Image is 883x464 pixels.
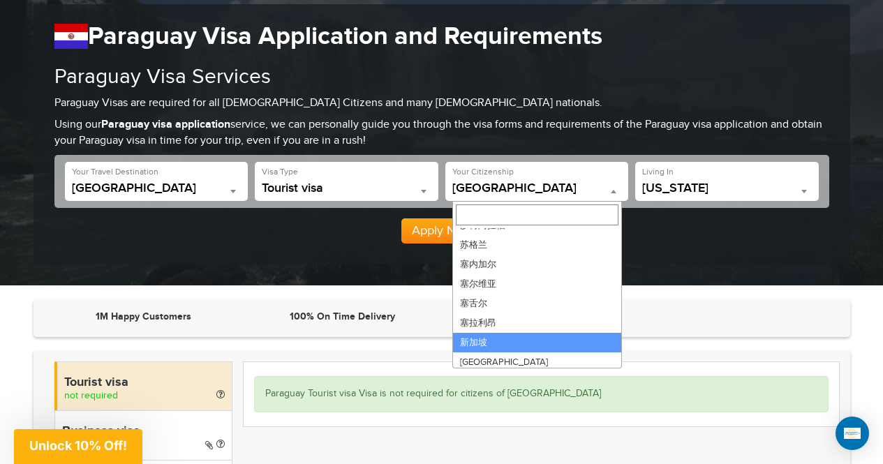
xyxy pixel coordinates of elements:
[54,22,829,52] h1: Paraguay Visa Application and Requirements
[452,181,622,195] span: United States
[72,166,158,178] label: Your Travel Destination
[452,166,514,178] label: Your Citizenship
[642,166,674,178] label: Living In
[644,310,836,327] iframe: Customer reviews powered by Trustpilot
[453,352,621,372] li: [GEOGRAPHIC_DATA]
[453,274,621,294] li: 塞尔维亚
[54,96,829,112] p: Paraguay Visas are required for all [DEMOGRAPHIC_DATA] Citizens and many [DEMOGRAPHIC_DATA] natio...
[262,181,431,201] span: Tourist visa
[262,181,431,195] span: Tourist visa
[64,376,225,390] h4: Tourist visa
[642,181,812,201] span: California
[290,310,395,322] strong: 100% On Time Delivery
[453,333,621,352] li: 新加坡
[453,294,621,313] li: 塞舌尔
[62,425,225,439] h4: Business visa
[453,255,621,274] li: 塞内加尔
[452,181,622,201] span: United States
[14,429,142,464] div: Unlock 10% Off!
[642,181,812,195] span: California
[401,218,482,244] button: Apply Now
[456,204,618,225] input: Search
[836,417,869,450] div: Open Intercom Messenger
[72,181,242,201] span: Paraguay
[54,66,829,89] h2: Paraguay Visa Services
[453,313,621,333] li: 塞拉利昂
[262,166,298,178] label: Visa Type
[96,310,191,322] strong: 1M Happy Customers
[29,438,127,453] span: Unlock 10% Off!
[254,376,829,412] div: Paraguay Tourist visa Visa is not required for citizens of [GEOGRAPHIC_DATA]
[72,181,242,195] span: Paraguay
[453,235,621,255] li: 苏格兰
[54,117,829,149] p: Using our service, we can personally guide you through the visa forms and requirements of the Par...
[101,118,230,131] strong: Paraguay visa application
[64,390,118,401] span: not required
